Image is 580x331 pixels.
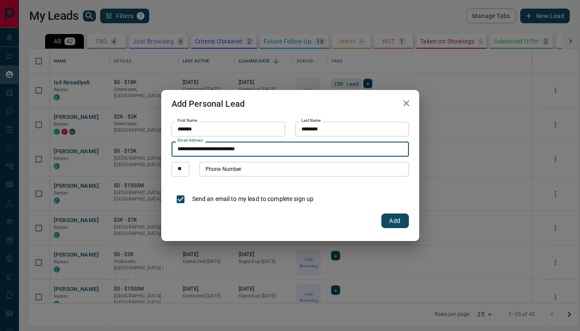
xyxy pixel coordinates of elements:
h2: Add Personal Lead [161,90,255,118]
p: Send an email to my lead to complete sign up [192,195,314,204]
button: Add [381,213,409,228]
label: First Name [178,118,197,124]
label: Email Address [178,138,203,143]
label: Last Name [301,118,321,124]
